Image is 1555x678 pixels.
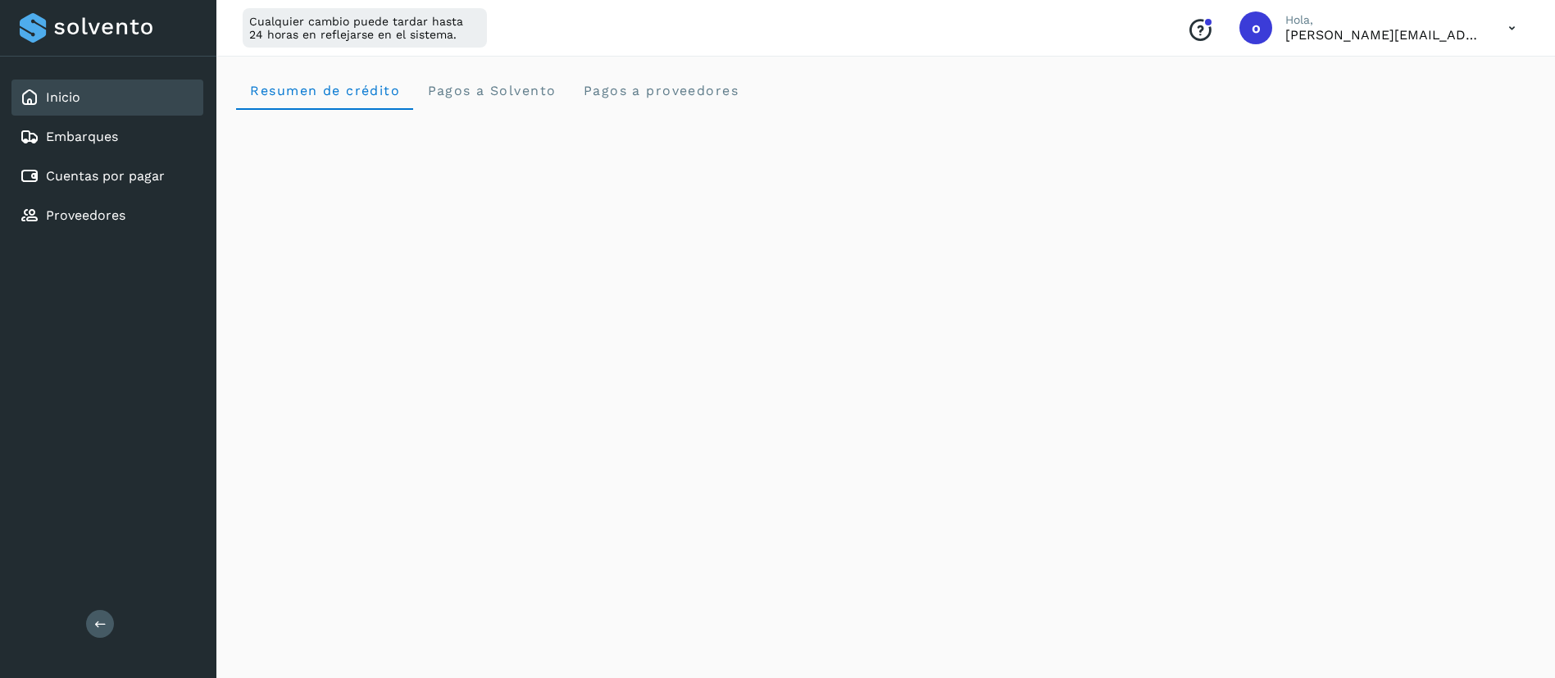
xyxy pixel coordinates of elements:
[1285,27,1482,43] p: obed.perez@clcsolutions.com.mx
[11,80,203,116] div: Inicio
[46,168,165,184] a: Cuentas por pagar
[46,207,125,223] a: Proveedores
[1285,13,1482,27] p: Hola,
[11,158,203,194] div: Cuentas por pagar
[46,89,80,105] a: Inicio
[582,83,739,98] span: Pagos a proveedores
[11,198,203,234] div: Proveedores
[426,83,556,98] span: Pagos a Solvento
[46,129,118,144] a: Embarques
[11,119,203,155] div: Embarques
[243,8,487,48] div: Cualquier cambio puede tardar hasta 24 horas en reflejarse en el sistema.
[249,83,400,98] span: Resumen de crédito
